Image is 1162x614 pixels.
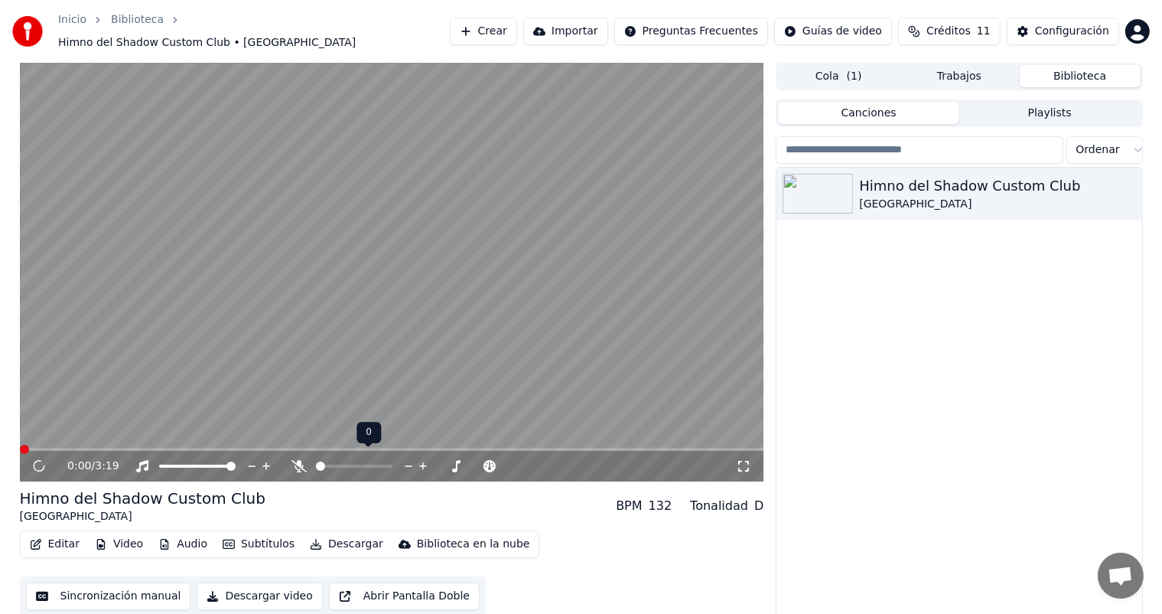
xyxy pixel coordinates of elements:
div: Himno del Shadow Custom Club [859,175,1135,197]
div: Biblioteca en la nube [417,537,530,552]
button: Playlists [959,102,1141,124]
span: Ordenar [1076,142,1120,158]
button: Video [89,534,149,555]
span: 11 [977,24,991,39]
button: Guías de video [774,18,892,45]
img: youka [12,16,43,47]
button: Configuración [1007,18,1119,45]
span: 0:00 [67,459,91,474]
a: Inicio [58,12,86,28]
button: Biblioteca [1020,65,1141,87]
button: Trabajos [899,65,1020,87]
button: Crear [450,18,517,45]
span: Créditos [926,24,971,39]
div: Configuración [1035,24,1109,39]
span: ( 1 ) [847,69,862,84]
button: Canciones [778,102,959,124]
div: Himno del Shadow Custom Club [20,488,265,509]
div: / [67,459,104,474]
div: Tonalidad [690,497,748,515]
div: BPM [616,497,642,515]
div: [GEOGRAPHIC_DATA] [20,509,265,524]
div: [GEOGRAPHIC_DATA] [859,197,1135,212]
nav: breadcrumb [58,12,450,51]
button: Descargar [304,534,389,555]
button: Importar [523,18,608,45]
button: Descargar video [197,583,322,610]
button: Abrir Pantalla Doble [329,583,480,610]
div: D [754,497,763,515]
div: 0 [356,422,381,443]
div: 132 [649,497,672,515]
button: Subtítulos [216,534,301,555]
button: Editar [24,534,86,555]
a: Chat abierto [1098,553,1144,599]
button: Créditos11 [898,18,1001,45]
span: Himno del Shadow Custom Club • [GEOGRAPHIC_DATA] [58,35,356,51]
button: Audio [152,534,213,555]
button: Preguntas Frecuentes [614,18,768,45]
span: 3:19 [95,459,119,474]
button: Sincronización manual [26,583,191,610]
a: Biblioteca [111,12,164,28]
button: Cola [778,65,899,87]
